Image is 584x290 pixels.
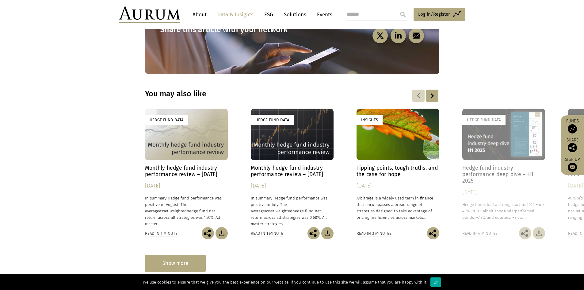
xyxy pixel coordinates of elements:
[145,230,177,237] div: Read in 1 minute
[251,109,334,227] a: Hedge Fund Data Monthly hedge fund industry performance review – [DATE] [DATE] In summary Hedge f...
[418,10,450,18] span: Log in/Register
[119,6,180,23] img: Aurum
[462,115,506,125] div: Hedge Fund Data
[462,165,545,184] h4: Hedge fund industry performance deep dive – H1 2025
[145,109,228,227] a: Hedge Fund Data Monthly hedge fund industry performance review – [DATE] [DATE] In summary Hedge f...
[214,9,257,20] a: Data & Insights
[519,227,531,239] img: Share this post
[202,227,214,239] img: Share this post
[357,165,439,178] h4: Tipping points, tough truths, and the case for hope
[564,157,581,172] a: Sign up
[568,143,577,152] img: Share this post
[145,182,228,190] div: [DATE]
[430,277,441,287] div: Ok
[145,115,188,125] div: Hedge Fund Data
[281,9,309,20] a: Solutions
[145,89,360,99] h3: You may also like
[564,118,581,133] a: Funds
[462,201,545,221] p: Hedge funds had a strong start to 2025 – up 4.5% in H1, albeit they underperformed bonds, +7.3% a...
[251,115,294,125] div: Hedge Fund Data
[357,115,383,125] div: Insights
[145,165,228,178] h4: Monthly hedge fund industry performance review – [DATE]
[533,227,545,239] img: Download Article
[376,32,384,40] img: twitter-black.svg
[462,230,498,237] div: Read in 4 minutes
[357,182,439,190] div: [DATE]
[251,195,334,227] p: In summary Hedge fund performance was positive in July. The average hedge fund net return across ...
[189,9,210,20] a: About
[145,195,228,227] p: In summary Hedge fund performance was positive in August. The average hedge fund net return acros...
[564,138,581,152] div: Share
[357,109,439,227] a: Insights Tipping points, tough truths, and the case for hope [DATE] Arbitrage is a widely used te...
[427,227,439,239] img: Share this post
[261,9,276,20] a: ESG
[394,32,402,40] img: linkedin-black.svg
[216,227,228,239] img: Download Article
[462,188,545,197] div: [DATE]
[160,25,292,34] h3: Share this article with your network
[307,227,320,239] img: Share this post
[265,209,292,213] span: asset-weighted
[251,165,334,178] h4: Monthly hedge fund industry performance review – [DATE]
[414,8,465,21] a: Log in/Register
[314,9,332,20] a: Events
[397,8,409,21] input: Submit
[145,255,206,272] div: Show more
[412,32,420,40] img: email-black.svg
[568,124,577,133] img: Access Funds
[251,230,283,237] div: Read in 1 minute
[357,195,439,221] p: Arbitrage is a widely used term in finance that encompasses a broad range of strategies designed ...
[159,209,187,213] span: asset-weighted
[251,182,334,190] div: [DATE]
[568,163,577,172] img: Sign up to our newsletter
[321,227,334,239] img: Download Article
[357,230,391,237] div: Read in 3 minutes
